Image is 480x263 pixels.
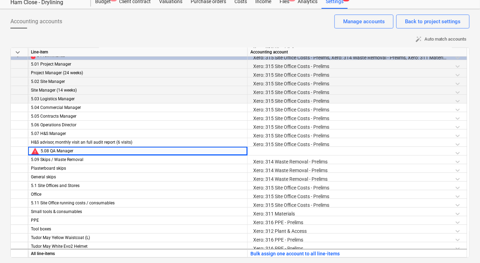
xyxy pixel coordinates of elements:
[396,15,470,28] button: Back to project settings
[31,112,245,121] div: 5.05 Contracts Manager
[31,52,35,59] span: 1
[31,138,245,147] div: H&S advisor, monthly visit an full audit report (6 visits)
[31,121,245,129] div: 5.06 Operations Director
[31,225,245,234] div: Tool boxes
[31,199,245,207] div: 5.11 Site Office running costs / consumables
[334,15,394,28] button: Manage accounts
[31,173,245,181] div: General skips
[31,95,245,103] div: 5.03 Logistics Manager
[31,164,245,173] div: Plasterboard skips
[41,147,245,155] div: 5.08 QA Manager
[248,48,467,57] div: Accounting account
[415,35,467,43] span: Auto match accounts
[31,190,245,199] div: Office
[31,86,245,95] div: Site Manager (14 weeks)
[31,181,245,190] div: 5.1 Site Offices and Stores
[445,230,480,263] iframe: Chat Widget
[250,249,340,258] button: Bulk assign one account to all line-items
[31,77,245,86] div: 5.02 Site Manager
[31,103,245,112] div: 5.04 Commercial Manager
[31,234,245,242] div: Tudor May Yellow Waistcoat (L)
[415,36,422,42] span: auto_fix_high
[31,60,245,69] div: 5.01 Project Manager
[405,17,461,26] div: Back to project settings
[343,17,385,26] div: Manage accounts
[31,242,245,251] div: Tudor May White Evo2 Helmet
[31,216,245,225] div: PPE
[28,48,248,57] div: Line-item
[31,155,245,164] div: 5.09 Skips / Waste Removal
[10,17,62,26] span: Accounting accounts
[31,147,39,155] span: No accounting account chosen for line-item. Line-item is not allowed to be connected to cost docu...
[14,48,22,57] span: keyboard_arrow_down
[31,129,245,138] div: 5.07 H&S Manager
[31,207,245,216] div: Small tools & consumables
[28,249,248,257] div: All line-items
[413,34,470,45] button: Auto match accounts
[31,69,245,77] div: Project Manager (24 weeks)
